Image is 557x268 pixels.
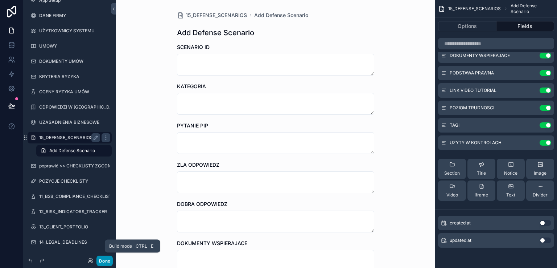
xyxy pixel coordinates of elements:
[467,180,495,201] button: iframe
[39,74,107,80] label: KRYTERIA RYZYKA
[450,53,510,58] span: DOKUMENTY WSPIERAJACE
[39,119,107,125] label: UZASADNIENIA BIZNESOWE
[39,209,107,215] label: 12_RISK_INDICATORS_TRACKER
[177,83,206,89] span: KATEGORIA
[39,104,110,110] label: ODPOWIEDZI W [GEOGRAPHIC_DATA]
[96,256,113,266] button: Done
[39,28,107,34] label: UŻYTKOWNICY SYSTEMU
[39,89,107,95] label: OCENY RYZYKA UMÓW
[177,12,247,19] a: 15_DEFENSE_SCENARIOS
[450,237,471,243] span: updated at
[49,148,95,154] span: Add Defense Scenario
[177,240,247,246] span: DOKUMENTY WSPIERAJACE
[533,192,548,198] span: Divider
[526,159,554,179] button: Image
[450,105,494,111] span: POZIOM TRUDNOSCI
[448,6,501,12] span: 15_DEFENSE_SCENARIOS
[39,13,107,19] label: DANE FIRMY
[511,3,554,15] span: Add Defense Scenario
[177,162,219,168] span: ZLA ODPOWIEDZ
[450,88,496,93] span: LINK VIDEO TUTORIAL
[254,12,308,19] a: Add Defense Scenario
[477,170,486,176] span: Title
[177,28,254,38] h1: Add Defense Scenario
[39,58,107,64] label: DOKUMENTY UMÓW
[39,224,107,230] label: 13_CLIENT_PORTFOLIO
[177,201,227,207] span: DOBRA ODPOWIEDZ
[186,12,247,19] span: 15_DEFENSE_SCENARIOS
[39,163,110,169] label: poprawić >> CHECKLISTY ZGODNOŚCI
[497,159,525,179] button: Notice
[39,239,107,245] label: 14_LEGAL_DEADLINES
[39,43,107,49] label: UMOWY
[450,220,471,226] span: created at
[39,194,110,199] label: 11_B2B_COMPLIANCE_CHECKLIST
[39,135,97,141] label: 15_DEFENSE_SCENARIOS
[475,192,488,198] span: iframe
[467,159,495,179] button: Title
[135,243,148,250] span: Ctrl
[506,192,515,198] span: Text
[438,21,496,31] button: Options
[534,170,546,176] span: Image
[438,159,466,179] button: Section
[497,180,525,201] button: Text
[446,192,458,198] span: Video
[504,170,517,176] span: Notice
[177,44,210,50] span: SCENARIO ID
[450,70,494,76] span: PODSTAWA PRAWNA
[438,180,466,201] button: Video
[450,140,502,146] span: UZYTY W KONTROLACH
[450,122,459,128] span: TAGI
[36,145,112,157] a: Add Defense Scenario
[444,170,460,176] span: Section
[39,178,107,184] label: POZYCJE CHECKLISTY
[177,122,208,129] span: PYTANIE PIP
[109,243,132,249] span: Build mode
[496,21,554,31] button: Fields
[526,180,554,201] button: Divider
[149,243,155,249] span: E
